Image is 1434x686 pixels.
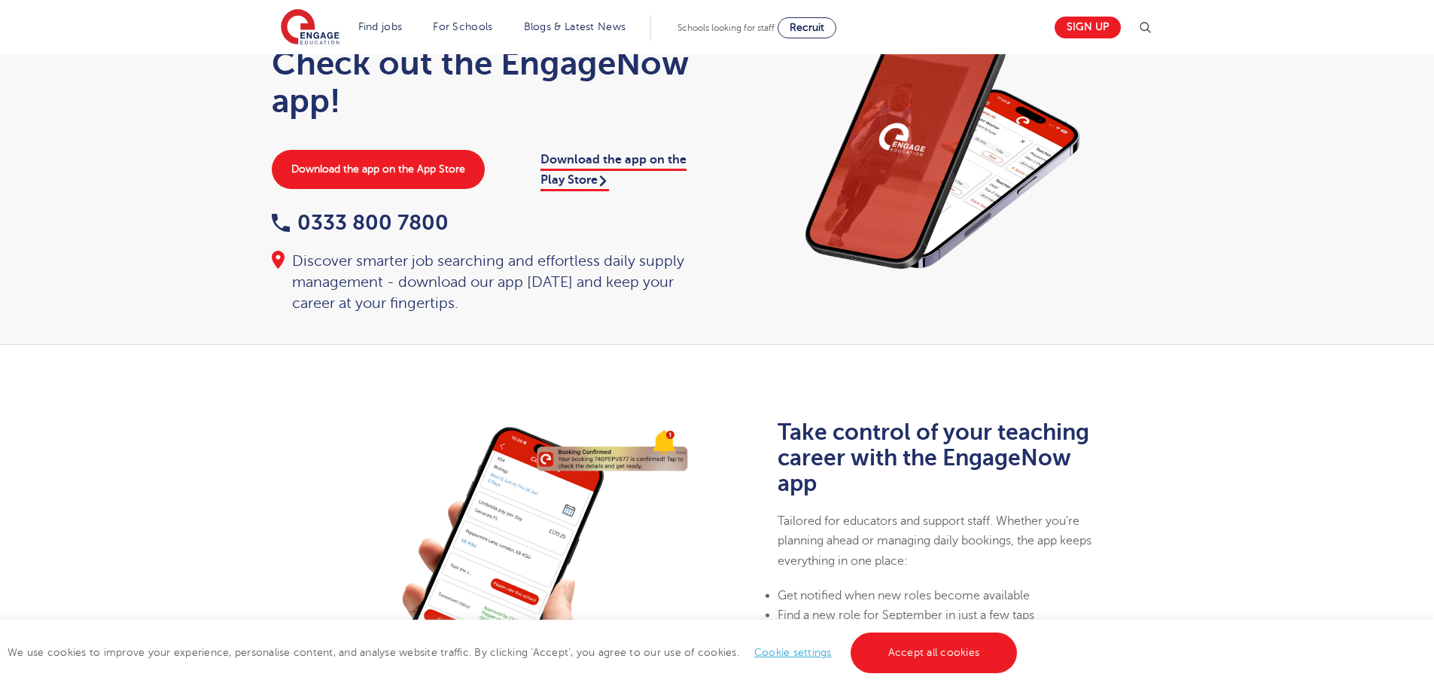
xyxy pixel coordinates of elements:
div: Discover smarter job searching and effortless daily supply management - download our app [DATE] a... [272,251,702,314]
a: 0333 800 7800 [272,211,449,234]
a: Download the app on the Play Store [540,153,687,191]
b: Take control of your teaching career with the EngageNow app [778,419,1089,496]
span: Get notified when new roles become available [778,589,1030,602]
h1: Check out the EngageNow app! [272,44,702,120]
a: Download the app on the App Store [272,150,485,189]
a: Recruit [778,17,836,38]
span: Recruit [790,22,824,33]
a: For Schools [433,21,492,32]
a: Find jobs [358,21,403,32]
span: Schools looking for staff [677,23,775,33]
a: Cookie settings [754,647,832,658]
span: Find a new role for September in just a few taps [778,608,1034,622]
a: Sign up [1055,17,1121,38]
img: Engage Education [281,9,339,47]
a: Blogs & Latest News [524,21,626,32]
span: We use cookies to improve your experience, personalise content, and analyse website traffic. By c... [8,647,1021,658]
span: Tailored for educators and support staff. Whether you’re planning ahead or managing daily booking... [778,514,1091,568]
a: Accept all cookies [851,633,1018,673]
